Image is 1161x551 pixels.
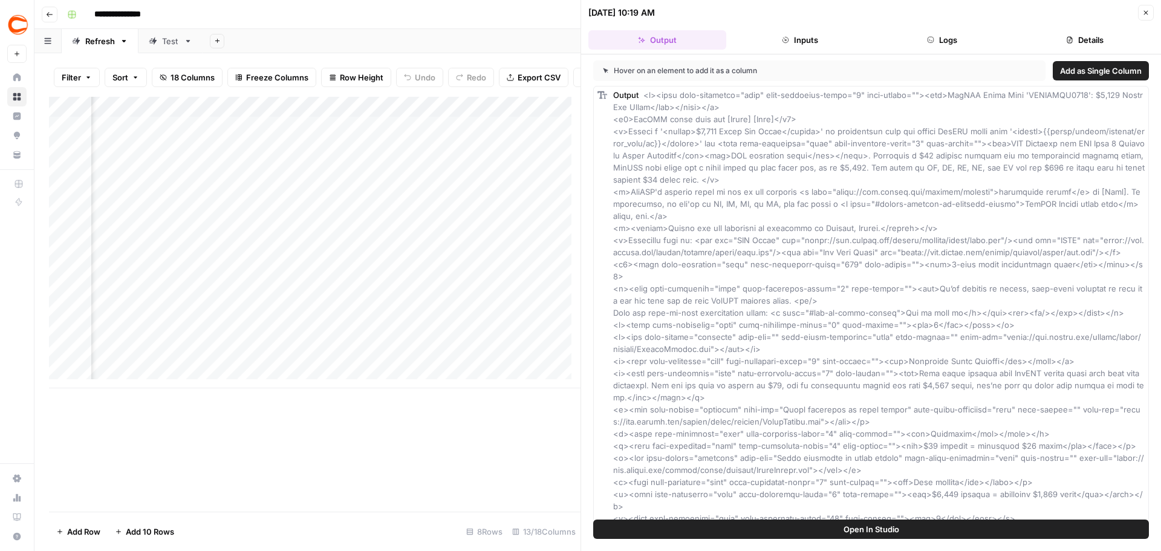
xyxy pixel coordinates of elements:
span: Open In Studio [844,523,899,535]
span: Freeze Columns [246,71,308,83]
button: Undo [396,68,443,87]
img: Covers Logo [7,14,29,36]
div: 13/18 Columns [507,522,580,541]
button: Export CSV [499,68,568,87]
a: Browse [7,87,27,106]
button: 18 Columns [152,68,223,87]
div: Test [162,35,179,47]
button: Help + Support [7,527,27,546]
button: Add Row [49,522,108,541]
button: Row Height [321,68,391,87]
button: Logs [874,30,1012,50]
span: Add Row [67,526,100,538]
span: Redo [467,71,486,83]
a: Test [138,29,203,53]
button: Sort [105,68,147,87]
span: Undo [415,71,435,83]
div: Refresh [85,35,115,47]
span: Export CSV [518,71,561,83]
span: Sort [112,71,128,83]
a: Settings [7,469,27,488]
span: 18 Columns [171,71,215,83]
span: Filter [62,71,81,83]
span: Add 10 Rows [126,526,174,538]
div: [DATE] 10:19 AM [588,7,655,19]
a: Your Data [7,145,27,165]
button: Output [588,30,726,50]
a: Opportunities [7,126,27,145]
button: Freeze Columns [227,68,316,87]
button: Open In Studio [593,520,1149,539]
span: Add as Single Column [1060,65,1142,77]
div: Hover on an element to add it as a column [603,65,897,76]
div: 8 Rows [461,522,507,541]
button: Add 10 Rows [108,522,181,541]
a: Learning Hub [7,507,27,527]
button: Redo [448,68,494,87]
button: Inputs [731,30,869,50]
button: Filter [54,68,100,87]
button: Details [1016,30,1154,50]
span: Output [613,90,639,100]
a: Insights [7,106,27,126]
a: Refresh [62,29,138,53]
a: Home [7,68,27,87]
button: Workspace: Covers [7,10,27,40]
a: Usage [7,488,27,507]
button: Add as Single Column [1053,61,1149,80]
span: Row Height [340,71,383,83]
